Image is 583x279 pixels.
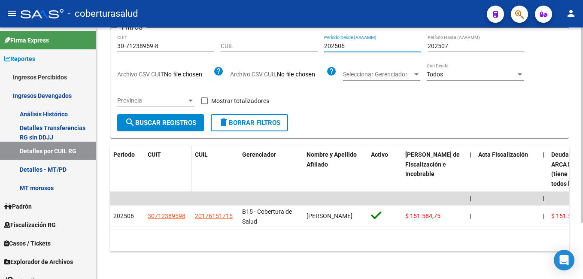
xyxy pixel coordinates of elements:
[191,146,239,193] datatable-header-cell: CUIL
[4,36,49,45] span: Firma Express
[213,66,224,76] mat-icon: help
[113,212,134,219] span: 202506
[195,151,208,158] span: CUIL
[478,151,528,158] span: Acta Fiscalización
[4,220,56,230] span: Fiscalización RG
[195,212,233,219] span: 20176151715
[125,119,196,127] span: Buscar Registros
[543,212,544,219] span: |
[211,114,288,131] button: Borrar Filtros
[475,146,539,193] datatable-header-cell: Acta Fiscalización
[402,146,466,193] datatable-header-cell: Deuda Bruta Neto de Fiscalización e Incobrable
[4,54,35,64] span: Reportes
[144,146,191,193] datatable-header-cell: CUIT
[219,119,280,127] span: Borrar Filtros
[466,146,475,193] datatable-header-cell: |
[164,71,213,79] input: Archivo CSV CUIT
[239,146,303,193] datatable-header-cell: Gerenciador
[242,208,292,225] span: B15 - Cobertura de Salud
[326,66,337,76] mat-icon: help
[4,257,73,267] span: Explorador de Archivos
[4,202,32,211] span: Padrón
[470,195,471,202] span: |
[242,151,276,158] span: Gerenciador
[277,71,326,79] input: Archivo CSV CUIL
[307,151,357,168] span: Nombre y Apellido Afiliado
[230,71,277,78] span: Archivo CSV CUIL
[219,117,229,127] mat-icon: delete
[7,8,17,18] mat-icon: menu
[554,250,574,270] div: Open Intercom Messenger
[113,151,135,158] span: Período
[470,151,471,158] span: |
[371,151,388,158] span: Activo
[343,71,413,78] span: Seleccionar Gerenciador
[543,195,544,202] span: |
[117,71,164,78] span: Archivo CSV CUIT
[405,212,440,219] span: $ 151.584,75
[4,239,51,248] span: Casos / Tickets
[110,146,144,193] datatable-header-cell: Período
[470,212,471,219] span: |
[367,146,402,193] datatable-header-cell: Activo
[303,146,367,193] datatable-header-cell: Nombre y Apellido Afiliado
[148,151,161,158] span: CUIT
[211,96,269,106] span: Mostrar totalizadores
[117,97,187,104] span: Provincia
[566,8,576,18] mat-icon: person
[427,71,443,78] span: Todos
[307,212,352,219] span: [PERSON_NAME]
[68,4,138,23] span: - coberturasalud
[117,114,204,131] button: Buscar Registros
[539,146,548,193] datatable-header-cell: |
[543,151,544,158] span: |
[125,117,135,127] mat-icon: search
[148,212,185,219] span: 30712389598
[405,151,460,178] span: [PERSON_NAME] de Fiscalización e Incobrable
